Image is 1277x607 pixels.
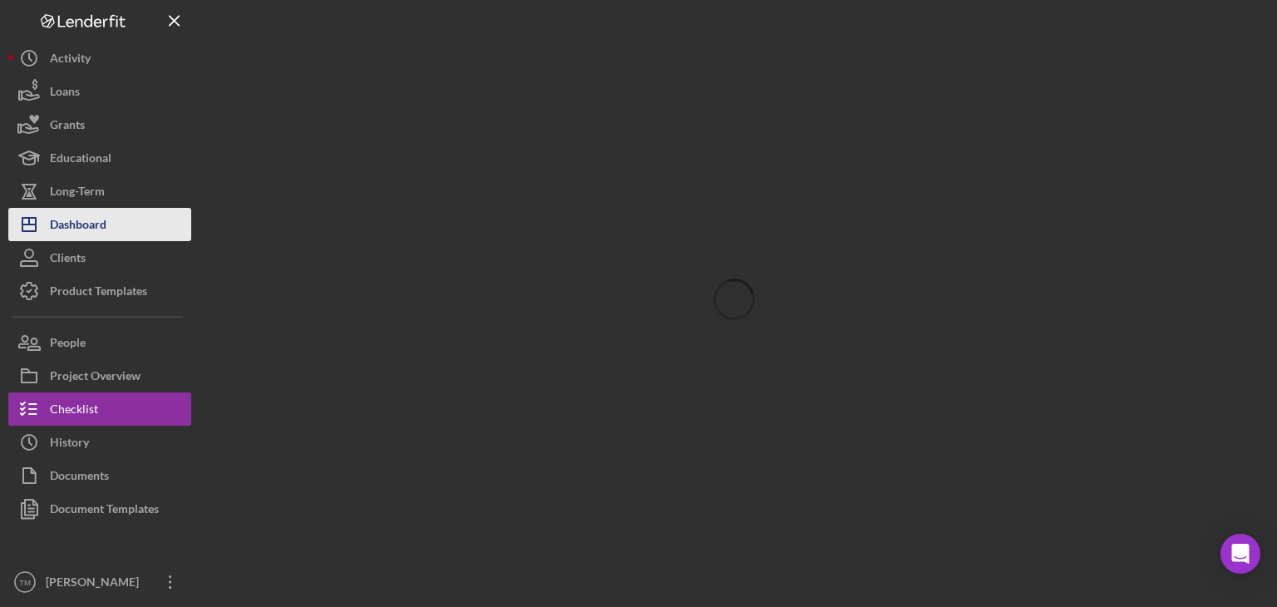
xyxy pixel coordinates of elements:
button: People [8,326,191,359]
div: Activity [50,42,91,79]
button: Project Overview [8,359,191,392]
div: History [50,426,89,463]
div: Educational [50,141,111,179]
div: Loans [50,75,80,112]
button: Clients [8,241,191,274]
div: People [50,326,86,363]
button: Educational [8,141,191,175]
div: Product Templates [50,274,147,312]
div: Grants [50,108,85,146]
button: Documents [8,459,191,492]
button: Document Templates [8,492,191,526]
button: Dashboard [8,208,191,241]
div: Documents [50,459,109,496]
div: Dashboard [50,208,106,245]
button: Activity [8,42,191,75]
button: Checklist [8,392,191,426]
div: [PERSON_NAME] [42,565,150,603]
div: Long-Term [50,175,105,212]
div: Open Intercom Messenger [1220,534,1260,574]
div: Document Templates [50,492,159,530]
button: Loans [8,75,191,108]
button: TM[PERSON_NAME] [8,565,191,599]
button: Product Templates [8,274,191,308]
div: Checklist [50,392,98,430]
button: Long-Term [8,175,191,208]
div: Clients [50,241,86,279]
div: Project Overview [50,359,141,397]
button: Grants [8,108,191,141]
button: History [8,426,191,459]
text: TM [19,578,31,587]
